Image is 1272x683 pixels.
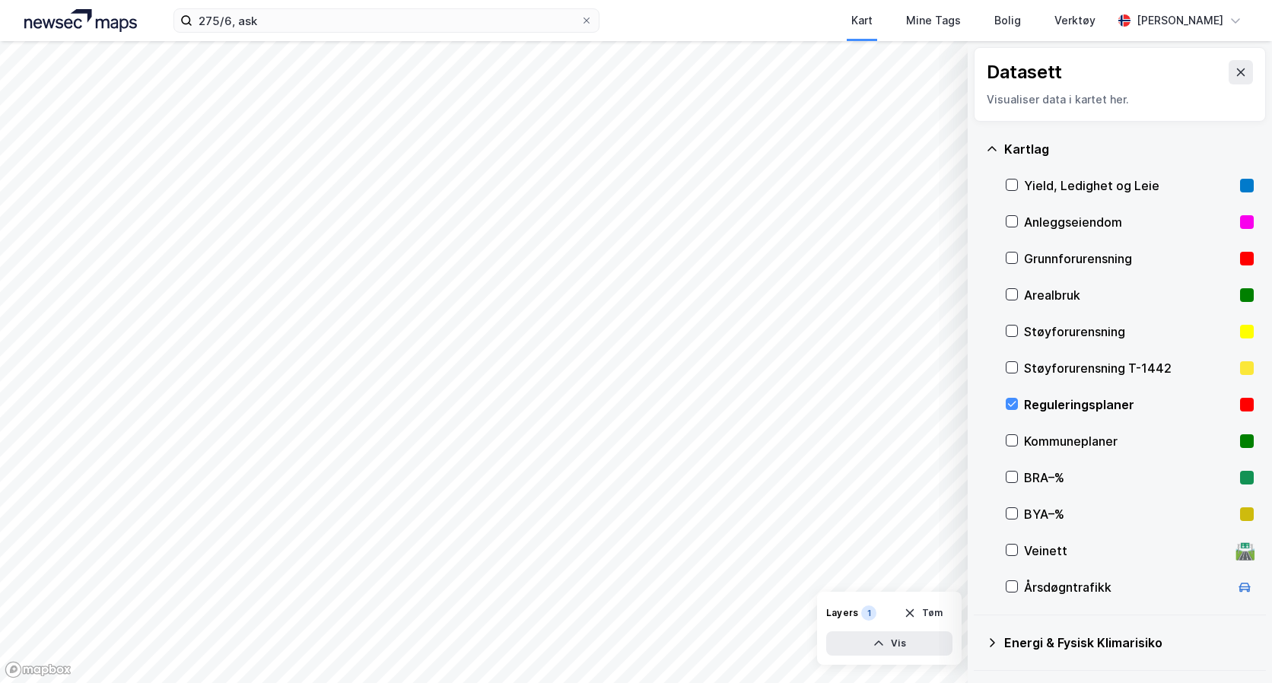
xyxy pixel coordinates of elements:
[994,11,1021,30] div: Bolig
[1004,634,1254,652] div: Energi & Fysisk Klimarisiko
[1024,432,1234,450] div: Kommuneplaner
[1054,11,1096,30] div: Verktøy
[1024,578,1229,596] div: Årsdøgntrafikk
[1196,610,1272,683] div: Kontrollprogram for chat
[5,661,72,678] a: Mapbox homepage
[1024,505,1234,523] div: BYA–%
[894,601,952,625] button: Tøm
[192,9,580,32] input: Søk på adresse, matrikkel, gårdeiere, leietakere eller personer
[1137,11,1223,30] div: [PERSON_NAME]
[906,11,961,30] div: Mine Tags
[1024,359,1234,377] div: Støyforurensning T-1442
[1004,140,1254,158] div: Kartlag
[1196,610,1272,683] iframe: Chat Widget
[826,607,858,619] div: Layers
[1024,176,1234,195] div: Yield, Ledighet og Leie
[1024,249,1234,268] div: Grunnforurensning
[1024,213,1234,231] div: Anleggseiendom
[1235,541,1255,561] div: 🛣️
[1024,396,1234,414] div: Reguleringsplaner
[861,605,876,621] div: 1
[1024,542,1229,560] div: Veinett
[1024,286,1234,304] div: Arealbruk
[987,91,1253,109] div: Visualiser data i kartet her.
[1024,469,1234,487] div: BRA–%
[851,11,873,30] div: Kart
[826,631,952,656] button: Vis
[987,60,1062,84] div: Datasett
[24,9,137,32] img: logo.a4113a55bc3d86da70a041830d287a7e.svg
[1024,322,1234,341] div: Støyforurensning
